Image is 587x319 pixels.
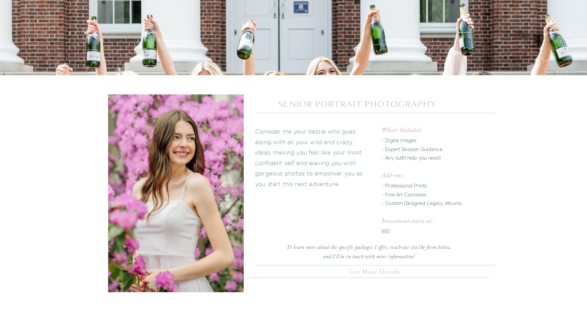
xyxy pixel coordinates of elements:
h2: senior Portrait photography [278,98,459,111]
p: - Digital Images - Expert Session Guidance - Any outfit help you need! [382,136,464,164]
a: Get More Details [255,267,495,274]
p: Consider me your bestie who goes along with all your wild and crazy ideas, making you feel like y... [255,126,366,205]
p: Add-ons: [382,172,464,179]
p: Investment starts at: [382,217,464,224]
p: What's Included: [382,126,464,133]
p: To learn more about the specific packages I offer, reach out via the form below, and I’ll be in t... [284,243,454,250]
p: 650 [382,227,464,236]
p: - Professional Prints - Fine Art Canvases - Custom Designed Legacy Albums [382,181,464,205]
